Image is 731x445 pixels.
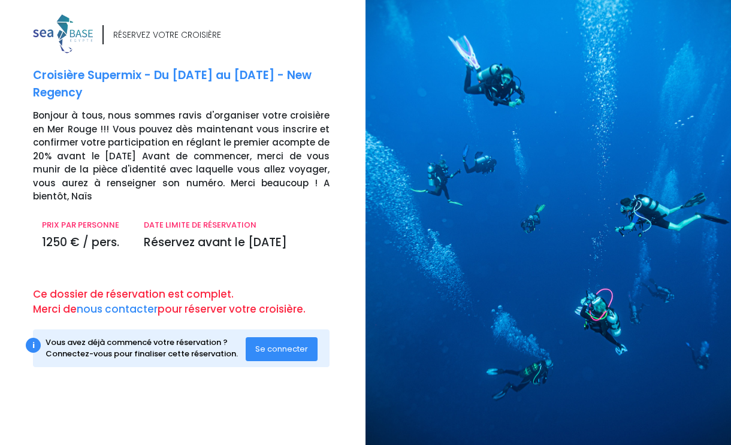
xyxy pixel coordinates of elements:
button: Se connecter [246,337,318,361]
div: RÉSERVEZ VOTRE CROISIÈRE [113,29,221,41]
p: DATE LIMITE DE RÉSERVATION [144,219,330,231]
img: logo_color1.png [33,14,93,53]
div: Vous avez déjà commencé votre réservation ? Connectez-vous pour finaliser cette réservation. [46,337,246,360]
p: Bonjour à tous, nous sommes ravis d'organiser votre croisière en Mer Rouge !!! Vous pouvez dès ma... [33,109,357,204]
p: 1250 € / pers. [42,234,126,252]
p: Croisière Supermix - Du [DATE] au [DATE] - New Regency [33,67,357,101]
a: Se connecter [246,343,318,353]
span: Se connecter [255,343,308,355]
p: Réservez avant le [DATE] [144,234,330,252]
p: PRIX PAR PERSONNE [42,219,126,231]
div: i [26,338,41,353]
a: nous contacter [77,302,158,316]
p: Ce dossier de réservation est complet. Merci de pour réserver votre croisière. [33,287,357,317]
